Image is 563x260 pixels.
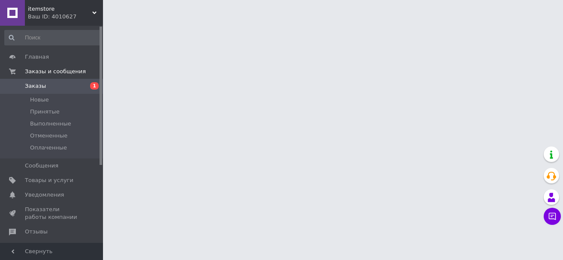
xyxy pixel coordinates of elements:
span: Новые [30,96,49,104]
input: Поиск [4,30,101,45]
span: Принятые [30,108,60,116]
span: Уведомления [25,191,64,199]
span: Отзывы [25,228,48,236]
span: Заказы [25,82,46,90]
span: Сообщения [25,162,58,170]
span: Показатели работы компании [25,206,79,221]
span: Товары и услуги [25,176,73,184]
span: 1 [90,82,99,90]
span: Выполненные [30,120,71,128]
span: itemstore [28,5,92,13]
button: Чат с покупателем [544,208,561,225]
span: Отмененные [30,132,67,140]
span: Главная [25,53,49,61]
div: Ваш ID: 4010627 [28,13,103,21]
span: Заказы и сообщения [25,68,86,75]
span: Оплаченные [30,144,67,152]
